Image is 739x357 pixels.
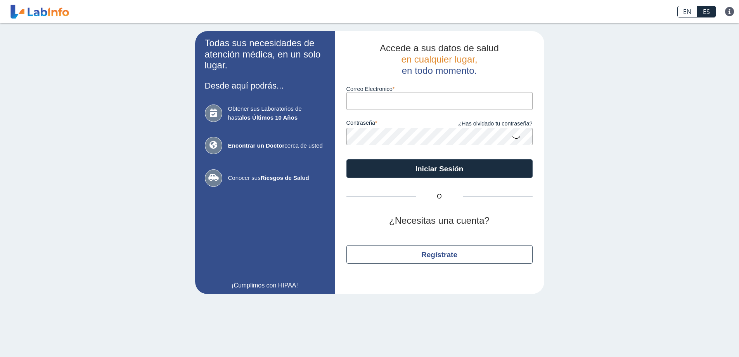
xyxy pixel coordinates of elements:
label: Correo Electronico [346,86,533,92]
span: O [416,192,463,201]
span: en cualquier lugar, [401,54,477,64]
span: Conocer sus [228,174,325,183]
label: contraseña [346,120,440,128]
h2: Todas sus necesidades de atención médica, en un solo lugar. [205,38,325,71]
h3: Desde aquí podrás... [205,81,325,91]
a: ¿Has olvidado tu contraseña? [440,120,533,128]
span: cerca de usted [228,141,325,150]
h2: ¿Necesitas una cuenta? [346,215,533,226]
b: Encontrar un Doctor [228,142,285,149]
a: EN [677,6,697,17]
a: ES [697,6,716,17]
span: Obtener sus Laboratorios de hasta [228,104,325,122]
a: ¡Cumplimos con HIPAA! [205,281,325,290]
b: Riesgos de Salud [261,174,309,181]
button: Iniciar Sesión [346,159,533,178]
b: los Últimos 10 Años [242,114,298,121]
span: Accede a sus datos de salud [380,43,499,53]
button: Regístrate [346,245,533,264]
span: en todo momento. [402,65,477,76]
